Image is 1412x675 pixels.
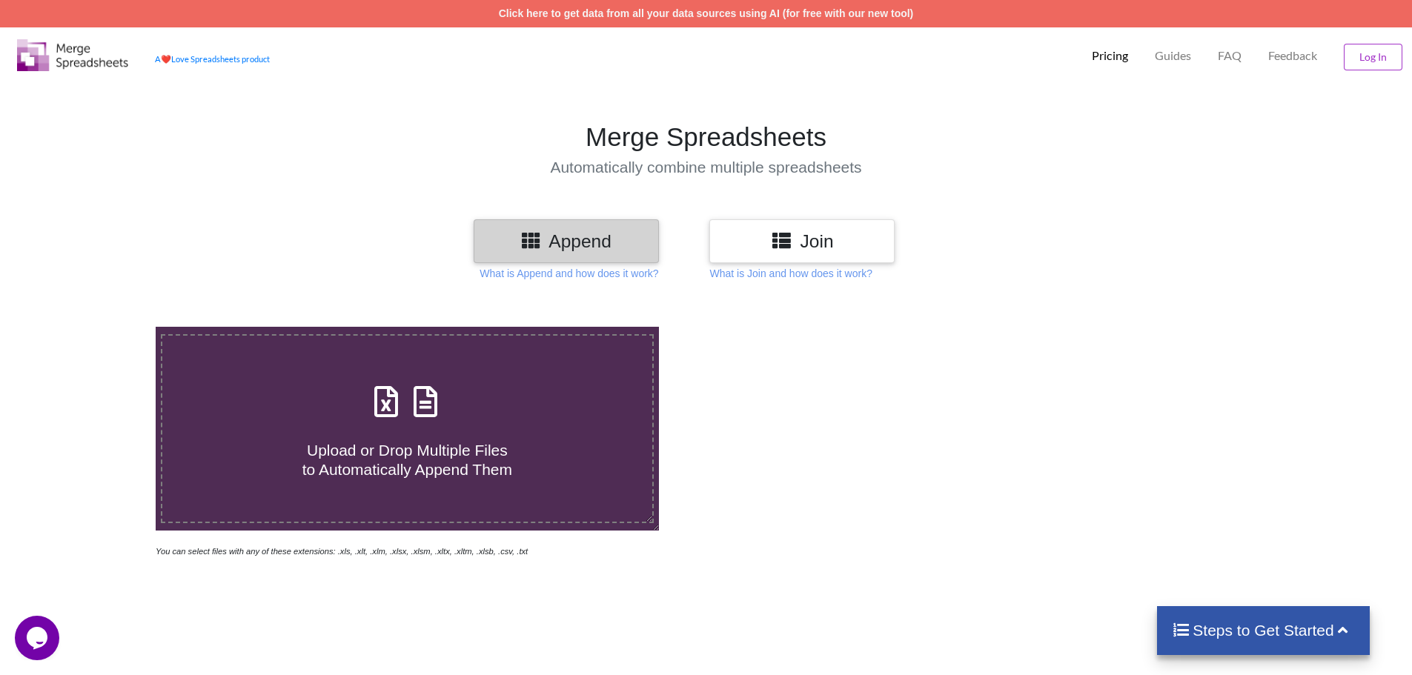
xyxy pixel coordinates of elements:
[1268,50,1317,61] span: Feedback
[17,39,128,71] img: Logo.png
[155,54,270,64] a: AheartLove Spreadsheets product
[720,230,884,252] h3: Join
[1092,48,1128,64] p: Pricing
[1218,48,1242,64] p: FAQ
[480,266,658,281] p: What is Append and how does it work?
[161,54,171,64] span: heart
[485,230,648,252] h3: Append
[302,442,512,477] span: Upload or Drop Multiple Files to Automatically Append Them
[156,547,528,556] i: You can select files with any of these extensions: .xls, .xlt, .xlm, .xlsx, .xlsm, .xltx, .xltm, ...
[15,616,62,660] iframe: chat widget
[1155,48,1191,64] p: Guides
[499,7,914,19] a: Click here to get data from all your data sources using AI (for free with our new tool)
[709,266,872,281] p: What is Join and how does it work?
[1172,621,1355,639] h4: Steps to Get Started
[1344,44,1402,70] button: Log In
